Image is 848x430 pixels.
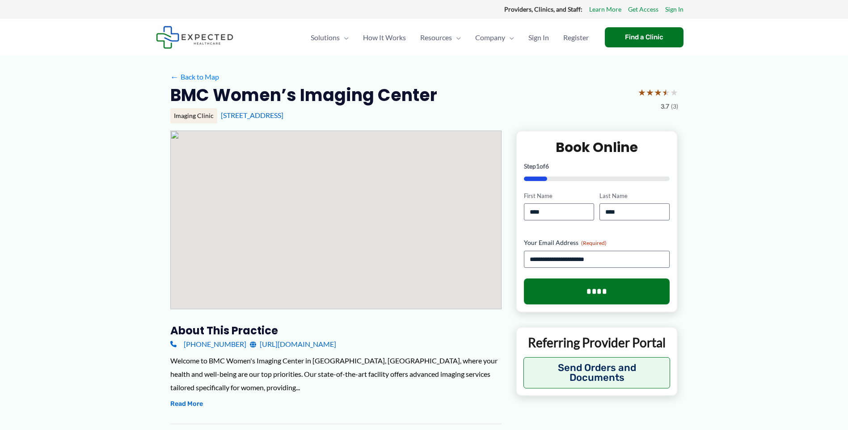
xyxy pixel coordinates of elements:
nav: Primary Site Navigation [304,22,596,53]
span: 3.7 [661,101,669,112]
img: Expected Healthcare Logo - side, dark font, small [156,26,233,49]
h2: BMC Women’s Imaging Center [170,84,437,106]
span: Menu Toggle [340,22,349,53]
a: Get Access [628,4,658,15]
label: Your Email Address [524,238,670,247]
a: ResourcesMenu Toggle [413,22,468,53]
p: Step of [524,163,670,169]
div: Imaging Clinic [170,108,217,123]
div: Welcome to BMC Women's Imaging Center in [GEOGRAPHIC_DATA], [GEOGRAPHIC_DATA], where your health ... [170,354,502,394]
a: [STREET_ADDRESS] [221,111,283,119]
label: Last Name [599,192,670,200]
span: ★ [670,84,678,101]
a: SolutionsMenu Toggle [304,22,356,53]
span: Sign In [528,22,549,53]
span: ★ [646,84,654,101]
a: Register [556,22,596,53]
span: Menu Toggle [505,22,514,53]
a: [PHONE_NUMBER] [170,337,246,351]
button: Read More [170,399,203,409]
span: 1 [536,162,540,170]
span: ★ [654,84,662,101]
a: Sign In [665,4,683,15]
span: Solutions [311,22,340,53]
span: How It Works [363,22,406,53]
span: 6 [545,162,549,170]
a: ←Back to Map [170,70,219,84]
span: Register [563,22,589,53]
span: Company [475,22,505,53]
h2: Book Online [524,139,670,156]
span: Menu Toggle [452,22,461,53]
a: [URL][DOMAIN_NAME] [250,337,336,351]
p: Referring Provider Portal [523,334,671,350]
span: ★ [638,84,646,101]
a: Find a Clinic [605,27,683,47]
h3: About this practice [170,324,502,337]
span: (3) [671,101,678,112]
button: Send Orders and Documents [523,357,671,388]
a: How It Works [356,22,413,53]
label: First Name [524,192,594,200]
a: Learn More [589,4,621,15]
strong: Providers, Clinics, and Staff: [504,5,582,13]
a: Sign In [521,22,556,53]
a: CompanyMenu Toggle [468,22,521,53]
span: (Required) [581,240,607,246]
span: ← [170,72,179,81]
span: Resources [420,22,452,53]
span: ★ [662,84,670,101]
